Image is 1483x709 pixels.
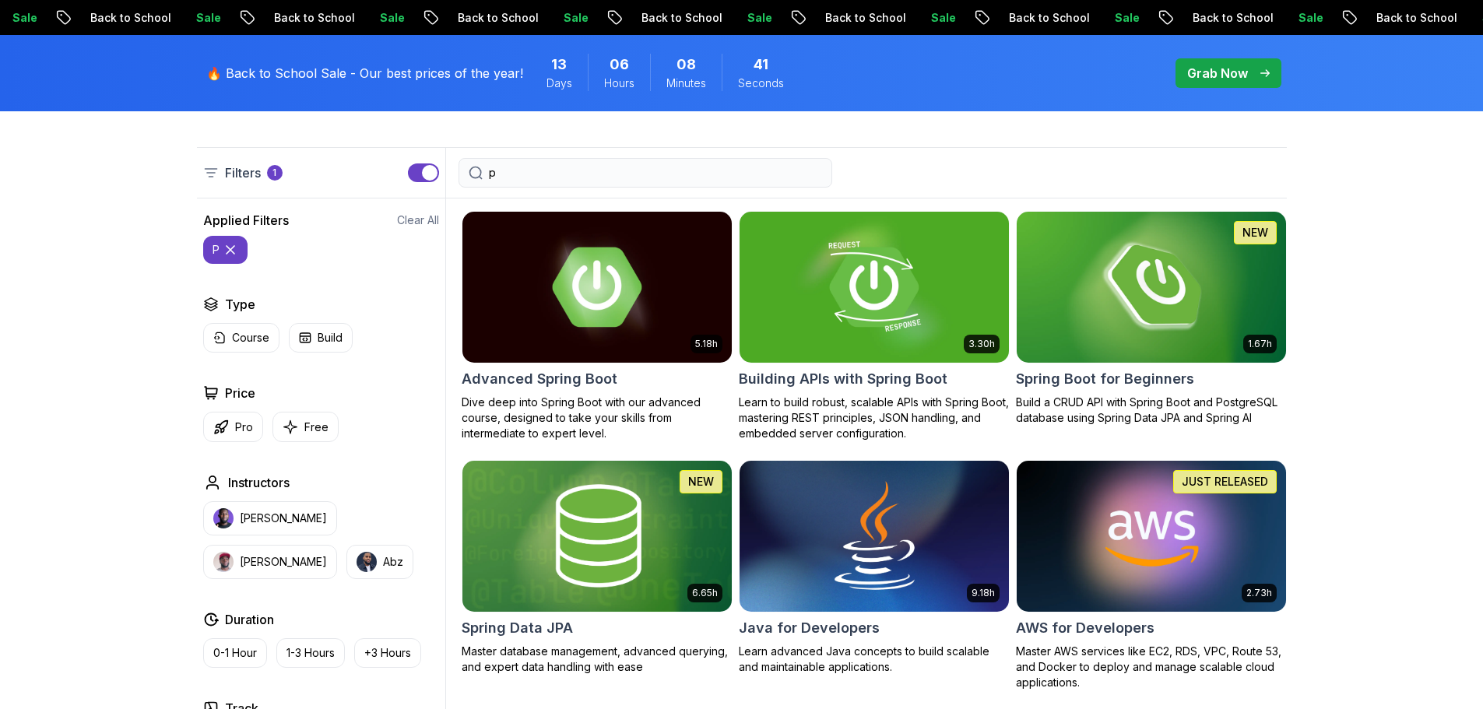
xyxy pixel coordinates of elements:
button: instructor imgAbz [346,545,413,579]
button: p [203,236,248,264]
a: Java for Developers card9.18hJava for DevelopersLearn advanced Java concepts to build scalable an... [739,460,1010,675]
img: AWS for Developers card [1017,461,1286,612]
p: Back to School [592,10,698,26]
span: Days [546,75,572,91]
p: 3.30h [968,338,995,350]
p: Sale [330,10,380,26]
button: Course [203,323,279,353]
img: instructor img [357,552,377,572]
button: +3 Hours [354,638,421,668]
button: Build [289,323,353,353]
img: Spring Boot for Beginners card [1017,212,1286,363]
button: instructor img[PERSON_NAME] [203,501,337,535]
p: Master database management, advanced querying, and expert data handling with ease [462,644,733,675]
button: instructor img[PERSON_NAME] [203,545,337,579]
a: Spring Data JPA card6.65hNEWSpring Data JPAMaster database management, advanced querying, and exp... [462,460,733,675]
p: Master AWS services like EC2, RDS, VPC, Route 53, and Docker to deploy and manage scalable cloud ... [1016,644,1287,690]
p: Learn to build robust, scalable APIs with Spring Boot, mastering REST principles, JSON handling, ... [739,395,1010,441]
p: Back to School [408,10,514,26]
a: Building APIs with Spring Boot card3.30hBuilding APIs with Spring BootLearn to build robust, scal... [739,211,1010,441]
a: AWS for Developers card2.73hJUST RELEASEDAWS for DevelopersMaster AWS services like EC2, RDS, VPC... [1016,460,1287,690]
p: Back to School [959,10,1065,26]
p: Abz [383,554,403,570]
p: p [213,242,220,258]
img: instructor img [213,508,234,528]
h2: Instructors [228,473,290,492]
span: 6 Hours [610,54,629,75]
h2: Spring Boot for Beginners [1016,368,1194,390]
img: Advanced Spring Boot card [462,212,732,363]
span: 8 Minutes [676,54,696,75]
button: Free [272,412,339,442]
p: Sale [1065,10,1115,26]
p: 1-3 Hours [286,645,335,661]
h2: Type [225,295,255,314]
p: 1 [272,167,276,179]
img: Java for Developers card [740,461,1009,612]
button: 0-1 Hour [203,638,267,668]
h2: Building APIs with Spring Boot [739,368,947,390]
p: +3 Hours [364,645,411,661]
p: Sale [881,10,931,26]
span: Minutes [666,75,706,91]
img: Building APIs with Spring Boot card [740,212,1009,363]
span: Seconds [738,75,784,91]
button: Clear All [397,212,439,228]
p: 🔥 Back to School Sale - Our best prices of the year! [206,64,523,82]
p: Sale [1249,10,1299,26]
span: 13 Days [551,54,567,75]
img: instructor img [213,552,234,572]
p: [PERSON_NAME] [240,511,327,526]
p: Grab Now [1187,64,1248,82]
p: NEW [1242,225,1268,240]
button: 1-3 Hours [276,638,345,668]
span: 41 Seconds [754,54,768,75]
p: Back to School [1143,10,1249,26]
p: Pro [235,419,253,435]
h2: Advanced Spring Boot [462,368,617,390]
p: Sale [514,10,564,26]
p: NEW [688,474,714,490]
h2: Spring Data JPA [462,617,573,639]
p: Filters [225,163,261,182]
p: 2.73h [1246,587,1272,599]
img: Spring Data JPA card [462,461,732,612]
p: Back to School [775,10,881,26]
p: Dive deep into Spring Boot with our advanced course, designed to take your skills from intermedia... [462,395,733,441]
p: JUST RELEASED [1182,474,1268,490]
p: 1.67h [1248,338,1272,350]
a: Advanced Spring Boot card5.18hAdvanced Spring BootDive deep into Spring Boot with our advanced co... [462,211,733,441]
h2: Applied Filters [203,211,289,230]
span: Hours [604,75,634,91]
p: Learn advanced Java concepts to build scalable and maintainable applications. [739,644,1010,675]
p: Build a CRUD API with Spring Boot and PostgreSQL database using Spring Data JPA and Spring AI [1016,395,1287,426]
p: 9.18h [972,587,995,599]
p: Back to School [40,10,146,26]
p: 0-1 Hour [213,645,257,661]
h2: Duration [225,610,274,629]
p: 5.18h [695,338,718,350]
p: Sale [146,10,196,26]
p: Sale [698,10,747,26]
p: Build [318,330,343,346]
p: 6.65h [692,587,718,599]
input: Search Java, React, Spring boot ... [489,165,822,181]
p: Back to School [224,10,330,26]
p: Free [304,419,329,435]
h2: AWS for Developers [1016,617,1154,639]
button: Pro [203,412,263,442]
h2: Price [225,384,255,402]
a: Spring Boot for Beginners card1.67hNEWSpring Boot for BeginnersBuild a CRUD API with Spring Boot ... [1016,211,1287,426]
p: Back to School [1327,10,1432,26]
p: Course [232,330,269,346]
p: [PERSON_NAME] [240,554,327,570]
h2: Java for Developers [739,617,880,639]
p: Sale [1432,10,1482,26]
